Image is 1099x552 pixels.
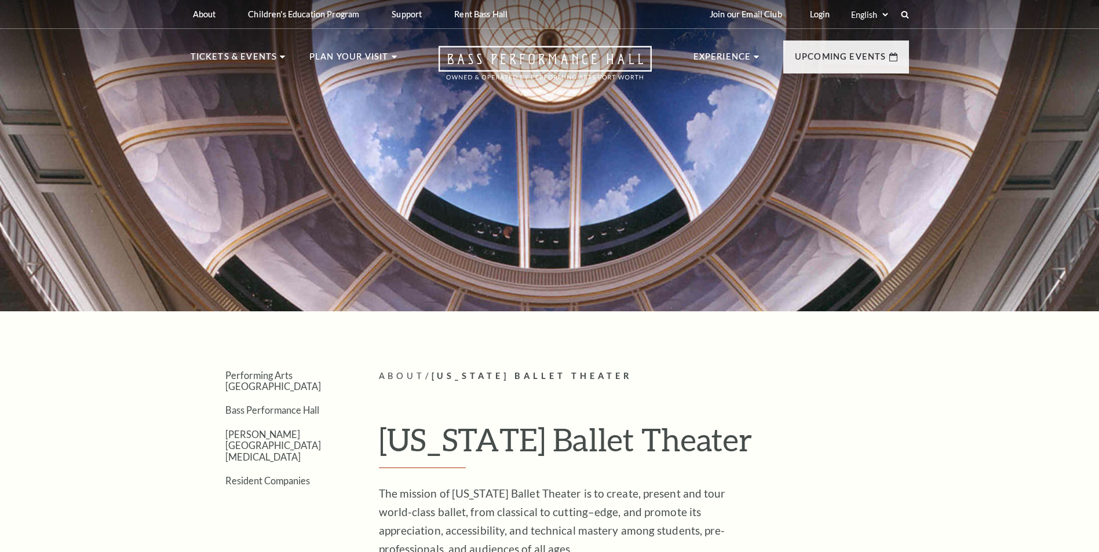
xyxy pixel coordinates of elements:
[379,371,425,381] span: About
[225,404,319,415] a: Bass Performance Hall
[454,9,507,19] p: Rent Bass Hall
[225,370,321,392] a: Performing Arts [GEOGRAPHIC_DATA]
[309,50,389,71] p: Plan Your Visit
[379,421,909,468] h1: [US_STATE] Ballet Theater
[193,9,216,19] p: About
[432,371,633,381] span: [US_STATE] Ballet Theater
[225,475,310,486] a: Resident Companies
[795,50,886,71] p: Upcoming Events
[379,369,909,384] p: /
[693,50,751,71] p: Experience
[225,429,321,462] a: [PERSON_NAME][GEOGRAPHIC_DATA][MEDICAL_DATA]
[392,9,422,19] p: Support
[248,9,359,19] p: Children's Education Program
[849,9,890,20] select: Select:
[191,50,278,71] p: Tickets & Events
